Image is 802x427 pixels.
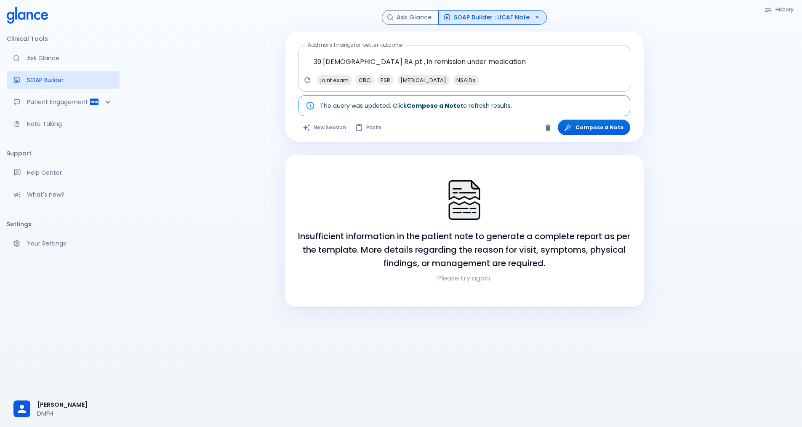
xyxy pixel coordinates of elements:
[7,29,120,49] li: Clinical Tools
[27,239,113,248] p: Your Settings
[27,168,113,177] p: Help Center
[27,76,113,84] p: SOAP Builder
[320,98,512,113] div: The query was updated. Click to refresh results.
[7,214,120,234] li: Settings
[7,163,120,182] a: Get help from our support team
[443,179,485,221] img: Search Not Found
[542,121,554,134] button: Clear
[27,120,113,128] p: Note Taking
[295,273,634,283] p: Please try again.
[558,120,630,135] button: Compose a Note
[438,10,547,25] button: SOAP Builder : UCAF Note
[317,75,352,85] span: joint exam
[37,400,113,409] span: [PERSON_NAME]
[295,230,634,270] h6: Insufficient information in the patient note to generate a complete report as per the template. M...
[377,75,394,85] span: ESR
[308,41,403,48] label: Add more findings for better outcome
[382,10,439,25] button: Ask Glance
[7,49,120,67] a: Moramiz: Find ICD10AM codes instantly
[397,75,450,85] span: [MEDICAL_DATA]
[351,120,386,135] button: Paste from clipboard
[760,3,799,16] button: History
[27,98,89,106] p: Patient Engagement
[7,143,120,163] li: Support
[7,93,120,111] div: Patient Reports & Referrals
[27,190,113,199] p: What's new?
[407,101,461,110] strong: Compose a Note
[453,75,479,85] span: NSAIDs
[304,48,624,75] textarea: 39 [DEMOGRAPHIC_DATA] RA pt , in remission under medication
[301,74,314,86] button: Refresh suggestions
[7,115,120,133] a: Advanced note-taking
[298,120,351,135] button: Clears all inputs and results.
[7,71,120,89] a: Docugen: Compose a clinical documentation in seconds
[7,395,120,424] div: [PERSON_NAME]DMFH
[37,409,113,418] p: DMFH
[355,75,374,85] span: CBC
[27,54,113,62] p: Ask Glance
[7,234,120,253] a: Manage your settings
[7,185,120,204] div: Recent updates and feature releases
